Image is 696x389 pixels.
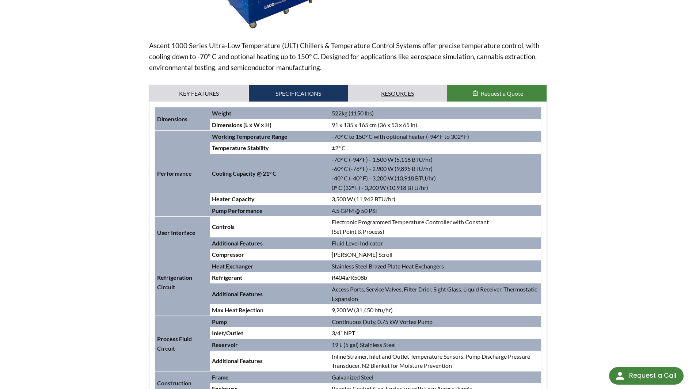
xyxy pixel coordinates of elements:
td: Fluid Level Indicator [330,237,541,249]
td: ±2° C [330,142,541,154]
strong: Dimensions (L x W x H) [212,121,271,128]
td: R404a/R508b [330,272,541,283]
td: 522kg (1150 lbs) [330,107,541,119]
strong: Process Fluid Circuit [157,335,192,352]
strong: Weight [212,110,231,117]
td: Galvanized Steel [330,371,541,383]
a: Key Features [149,85,249,102]
strong: User Interface [157,229,195,236]
td: 19 L (5 gal) Stainless Steel [330,339,541,351]
strong: Inlet/Outlet [212,329,243,336]
strong: Working Temperature Range [212,133,288,140]
td: 3,500 W (11,942 BTU/hr) [330,193,541,205]
strong: Frame [212,374,229,381]
td: Access Ports, Service Valves, Filter Drier, Sight Glass, Liquid Receiver, Thermostatic Expansion [330,283,541,304]
p: Ascent 1000 Series Ultra-Low Temperature (ULT) Chillers & Temperature Control Systems offer preci... [149,40,547,73]
div: Request a Call [609,367,684,385]
strong: Dimensions [157,115,187,122]
strong: Additional Features [212,357,263,364]
strong: Heat Exchanger [212,263,254,270]
a: Resources [348,85,448,102]
td: 9,200 W (31,450 btu/hr) [330,304,541,316]
strong: Pump Performance [212,207,263,214]
td: 91 x 135 x 165 cm (36 x 53 x 65 in) [330,119,541,131]
td: Inline Strainer, Inlet and Outlet Temperature Sensors, Pump Discharge Pressure Transducer, N2 Bla... [330,351,541,371]
a: Specifications [249,85,348,102]
strong: Pump [212,318,227,325]
td: -70° C to 150° C with optional heater (-94° F to 302° F) [330,131,541,142]
strong: Refrigeration Circuit [157,274,192,290]
strong: Additional Features [212,290,263,297]
td: 3/4” NPT [330,327,541,339]
strong: Performance [157,170,192,177]
td: [PERSON_NAME] Scroll [330,249,541,260]
td: Continuous Duty, 0.75 kW Vortex Pump [330,316,541,328]
strong: Max Heat Rejection [212,306,263,313]
span: Request a Quote [481,90,523,97]
strong: Controls [212,223,235,230]
td: Stainless Steel Brazed Plate Heat Exchangers [330,260,541,272]
td: Electronic Programmed Temperature Controller with Constant (Set Point & Process) [330,216,541,237]
div: Request a Call [629,367,676,384]
strong: Additional Features [212,240,263,247]
td: -70° C (-94° F) - 1,500 W (5,118 BTU/hr) -60° C (-76° F) - 2,900 W (9,895 BTU/hr) -40° C (-40° F)... [330,154,541,193]
strong: Construction [157,380,191,386]
button: Request a Quote [447,85,547,102]
strong: Refrigerant [212,274,242,281]
strong: Temperature Stability [212,144,269,151]
img: round button [614,370,626,382]
strong: Cooling Capacity @ 21° C [212,170,277,177]
strong: Heater Capacity [212,195,255,202]
td: 4.5 GPM @ 50 PSI [330,205,541,217]
strong: Reservoir [212,341,238,348]
strong: Compressor [212,251,244,258]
